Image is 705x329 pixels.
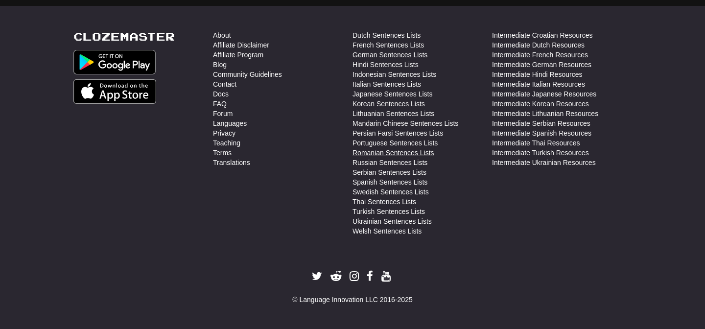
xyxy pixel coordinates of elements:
a: Japanese Sentences Lists [352,89,432,99]
a: Intermediate German Resources [492,60,591,70]
a: Intermediate Korean Resources [492,99,589,109]
img: Get it on App Store [73,79,156,104]
a: Ukrainian Sentences Lists [352,216,432,226]
a: Terms [213,148,232,158]
a: Portuguese Sentences Lists [352,138,438,148]
a: Forum [213,109,233,118]
a: Turkish Sentences Lists [352,207,425,216]
a: Intermediate Japanese Resources [492,89,596,99]
a: About [213,30,231,40]
a: Spanish Sentences Lists [352,177,427,187]
a: Russian Sentences Lists [352,158,427,167]
a: Blog [213,60,227,70]
a: Affiliate Program [213,50,263,60]
a: Intermediate Ukrainian Resources [492,158,596,167]
a: Welsh Sentences Lists [352,226,422,236]
a: Languages [213,118,247,128]
img: Get it on Google Play [73,50,156,74]
a: Teaching [213,138,240,148]
a: Intermediate Serbian Resources [492,118,590,128]
a: Hindi Sentences Lists [352,60,419,70]
a: Mandarin Chinese Sentences Lists [352,118,458,128]
a: Intermediate Croatian Resources [492,30,592,40]
a: Swedish Sentences Lists [352,187,429,197]
a: Intermediate Hindi Resources [492,70,582,79]
a: Docs [213,89,229,99]
a: Community Guidelines [213,70,282,79]
a: Italian Sentences Lists [352,79,421,89]
a: Intermediate Thai Resources [492,138,580,148]
a: Intermediate Italian Resources [492,79,585,89]
a: Intermediate Dutch Resources [492,40,585,50]
a: Lithuanian Sentences Lists [352,109,434,118]
a: Intermediate French Resources [492,50,588,60]
a: Indonesian Sentences Lists [352,70,436,79]
a: Intermediate Turkish Resources [492,148,589,158]
a: French Sentences Lists [352,40,424,50]
a: Persian Farsi Sentences Lists [352,128,443,138]
a: Korean Sentences Lists [352,99,425,109]
a: Translations [213,158,250,167]
a: Affiliate Disclaimer [213,40,269,50]
a: FAQ [213,99,227,109]
a: Intermediate Spanish Resources [492,128,591,138]
a: Contact [213,79,236,89]
a: Romanian Sentences Lists [352,148,434,158]
a: German Sentences Lists [352,50,427,60]
a: Privacy [213,128,235,138]
a: Clozemaster [73,30,175,43]
a: Intermediate Lithuanian Resources [492,109,598,118]
a: Dutch Sentences Lists [352,30,421,40]
div: © Language Innovation LLC 2016-2025 [73,295,632,305]
a: Thai Sentences Lists [352,197,416,207]
a: Serbian Sentences Lists [352,167,426,177]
